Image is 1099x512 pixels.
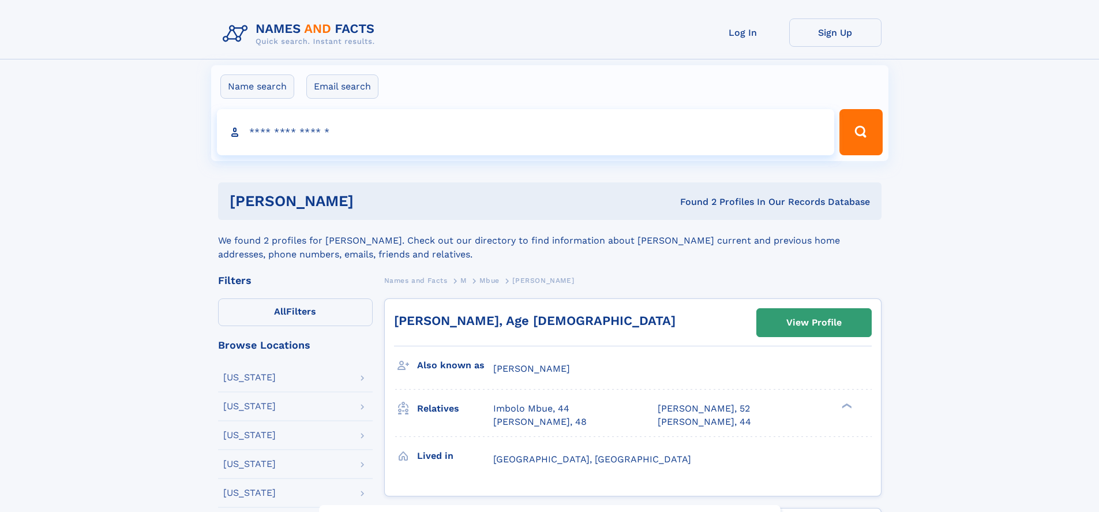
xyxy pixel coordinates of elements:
[218,220,882,261] div: We found 2 profiles for [PERSON_NAME]. Check out our directory to find information about [PERSON_...
[223,488,276,498] div: [US_STATE]
[493,363,570,374] span: [PERSON_NAME]
[218,340,373,350] div: Browse Locations
[218,275,373,286] div: Filters
[786,309,842,336] div: View Profile
[384,273,448,287] a: Names and Facts
[218,298,373,326] label: Filters
[223,402,276,411] div: [US_STATE]
[460,273,467,287] a: M
[223,431,276,440] div: [US_STATE]
[493,416,587,428] a: [PERSON_NAME], 48
[417,446,493,466] h3: Lived in
[493,454,691,465] span: [GEOGRAPHIC_DATA], [GEOGRAPHIC_DATA]
[517,196,870,208] div: Found 2 Profiles In Our Records Database
[460,276,467,285] span: M
[417,356,493,375] h3: Also known as
[839,402,853,410] div: ❯
[220,74,294,99] label: Name search
[493,402,569,415] a: Imbolo Mbue, 44
[394,313,676,328] a: [PERSON_NAME], Age [DEMOGRAPHIC_DATA]
[479,273,499,287] a: Mbue
[306,74,378,99] label: Email search
[658,416,751,428] a: [PERSON_NAME], 44
[223,373,276,382] div: [US_STATE]
[230,194,517,208] h1: [PERSON_NAME]
[658,402,750,415] a: [PERSON_NAME], 52
[479,276,499,285] span: Mbue
[217,109,835,155] input: search input
[757,309,871,337] a: View Profile
[789,18,882,47] a: Sign Up
[274,306,286,317] span: All
[223,459,276,469] div: [US_STATE]
[512,276,574,285] span: [PERSON_NAME]
[417,399,493,418] h3: Relatives
[697,18,789,47] a: Log In
[839,109,882,155] button: Search Button
[218,18,384,50] img: Logo Names and Facts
